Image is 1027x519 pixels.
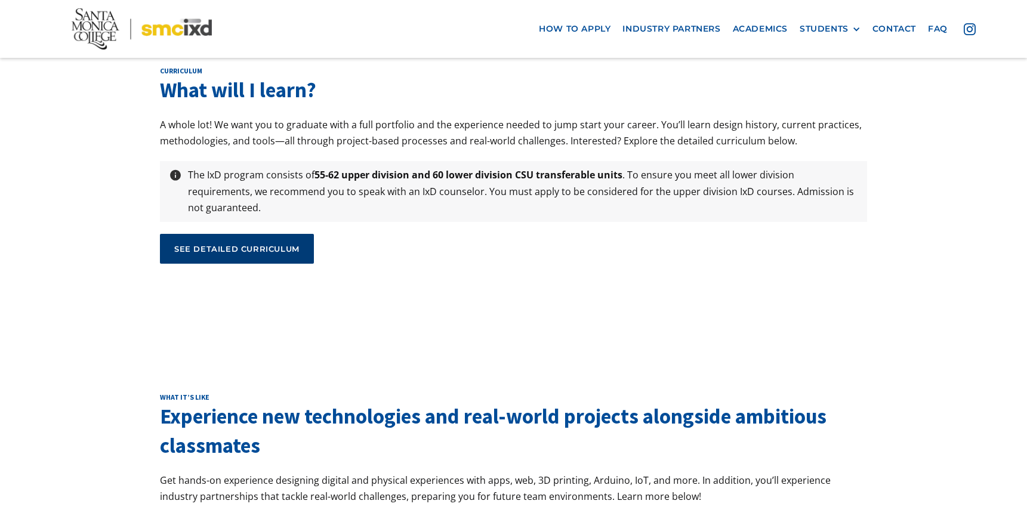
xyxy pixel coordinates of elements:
a: faq [922,18,954,40]
a: contact [866,18,922,40]
img: Santa Monica College - SMC IxD logo [72,8,212,50]
p: Get hands-on experience designing digital and physical experiences with apps, web, 3D printing, A... [160,472,867,505]
p: A whole lot! We want you to graduate with a full portfolio and the experience needed to jump star... [160,117,867,149]
img: icon - instagram [964,23,976,35]
div: STUDENTS [800,24,849,34]
a: see detailed curriculum [160,234,314,264]
div: see detailed curriculum [174,243,300,254]
div: STUDENTS [800,24,861,34]
a: Academics [727,18,794,40]
h3: What will I learn? [160,76,867,105]
h2: curriculum [160,66,867,76]
p: The IxD program consists of . To ensure you meet all lower division requirements, we recommend yo... [182,167,864,216]
strong: 55-62 upper division and 60 lower division CSU transferable units [314,168,622,181]
a: how to apply [533,18,616,40]
h3: Experience new technologies and real-world projects alongside ambitious classmates [160,402,867,461]
a: industry partners [616,18,726,40]
h2: What it’s like [160,393,867,402]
